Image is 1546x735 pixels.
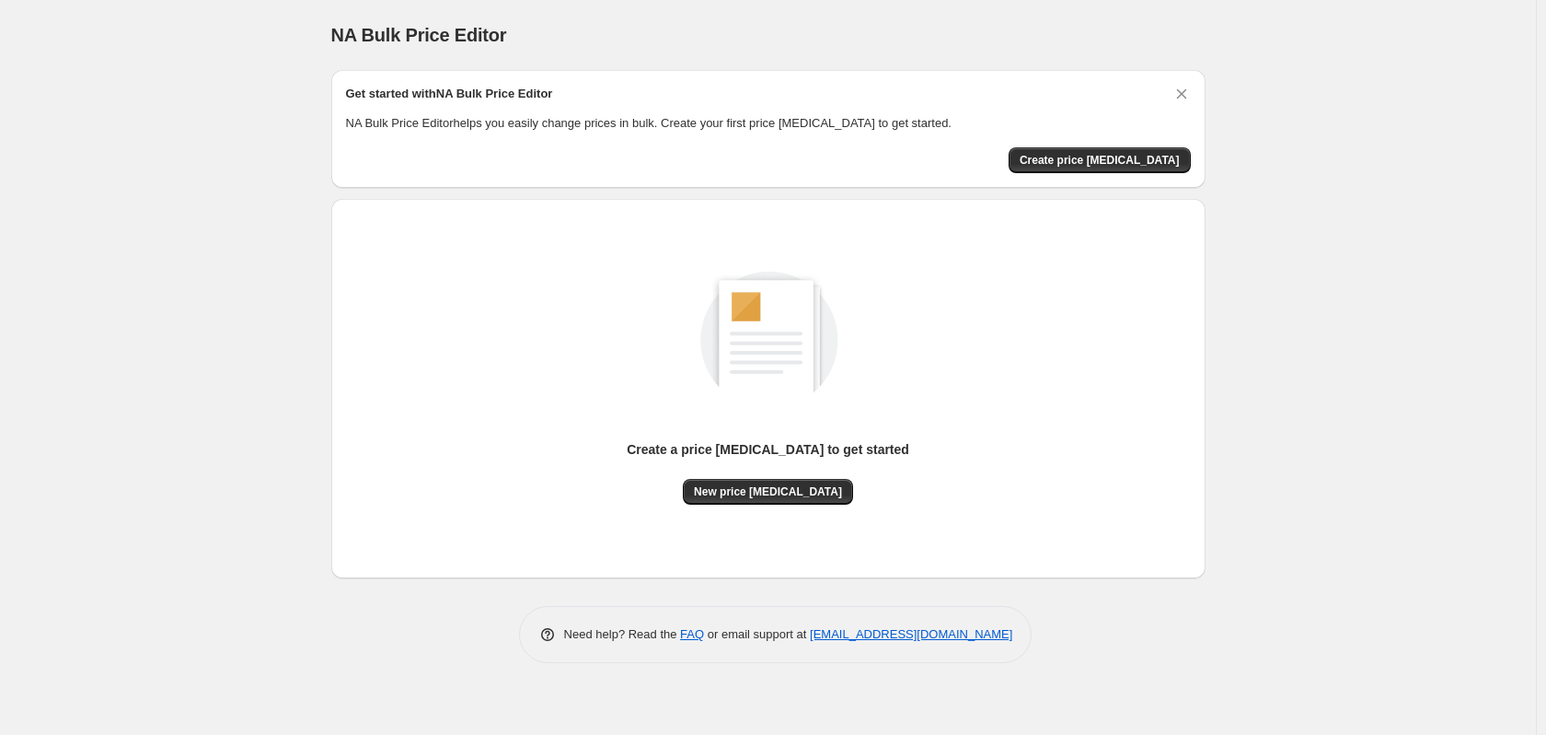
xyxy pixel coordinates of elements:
button: Dismiss card [1172,85,1191,103]
a: FAQ [680,627,704,641]
a: [EMAIL_ADDRESS][DOMAIN_NAME] [810,627,1012,641]
button: Create price change job [1009,147,1191,173]
span: Create price [MEDICAL_DATA] [1020,153,1180,168]
span: NA Bulk Price Editor [331,25,507,45]
h2: Get started with NA Bulk Price Editor [346,85,553,103]
p: Create a price [MEDICAL_DATA] to get started [627,440,909,459]
p: NA Bulk Price Editor helps you easily change prices in bulk. Create your first price [MEDICAL_DAT... [346,114,1191,133]
span: or email support at [704,627,810,641]
button: New price [MEDICAL_DATA] [683,479,853,505]
span: Need help? Read the [564,627,681,641]
span: New price [MEDICAL_DATA] [694,484,842,499]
